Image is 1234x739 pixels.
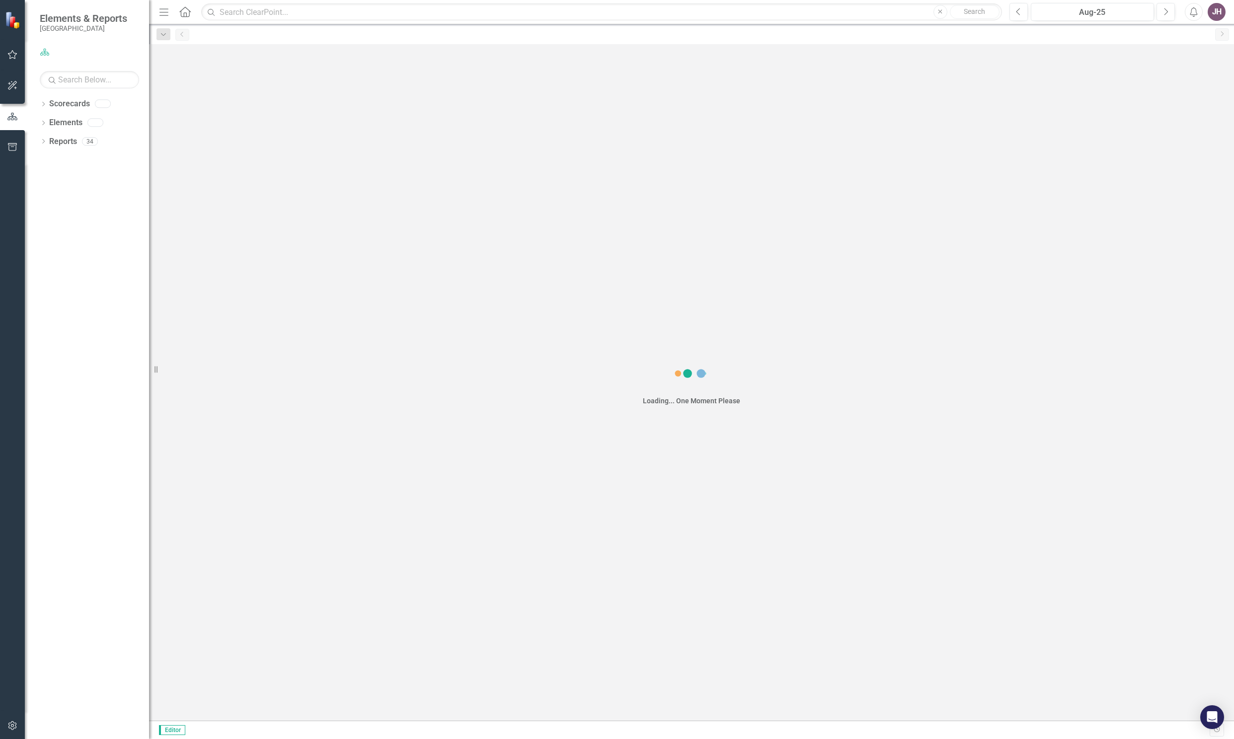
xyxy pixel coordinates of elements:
span: Editor [159,725,185,735]
a: Scorecards [49,98,90,110]
span: Elements & Reports [40,12,127,24]
input: Search ClearPoint... [201,3,1002,21]
input: Search Below... [40,71,139,88]
button: JH [1208,3,1226,21]
small: [GEOGRAPHIC_DATA] [40,24,127,32]
div: Aug-25 [1034,6,1151,18]
img: ClearPoint Strategy [4,10,23,29]
a: Elements [49,117,82,129]
button: Aug-25 [1031,3,1154,21]
a: Reports [49,136,77,148]
div: Open Intercom Messenger [1200,705,1224,729]
div: Loading... One Moment Please [643,396,740,406]
button: Search [950,5,1000,19]
div: 34 [82,137,98,146]
span: Search [964,7,985,15]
